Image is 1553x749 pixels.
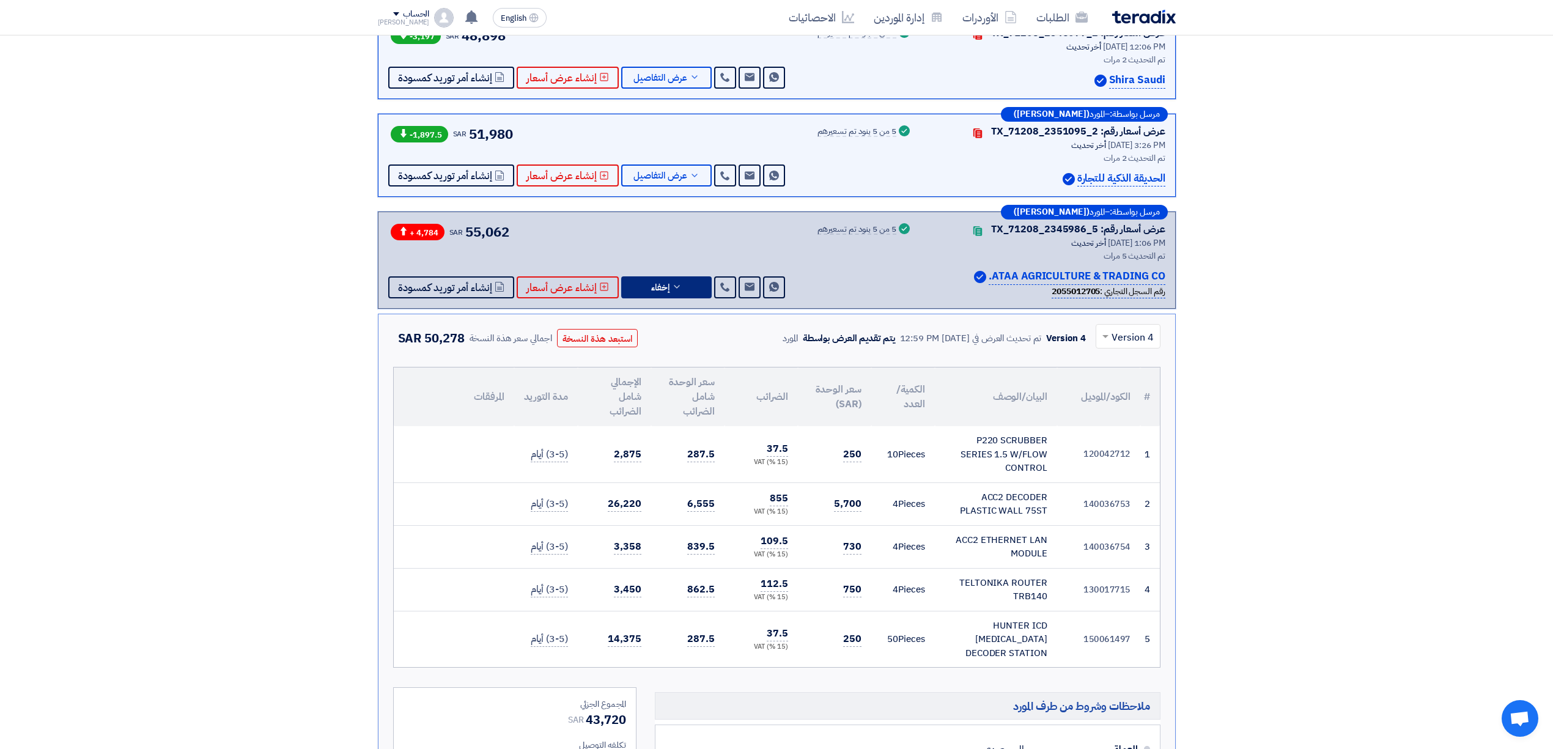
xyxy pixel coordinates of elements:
span: 14,375 [608,632,641,647]
p: ATAA AGRICULTURE & TRADING CO. [989,268,1165,285]
button: إخفاء [621,276,712,298]
span: -1,897.5 [391,126,448,142]
span: [DATE] 3:26 PM [1108,139,1165,152]
a: الطلبات [1027,3,1097,32]
span: 2,875 [614,447,641,462]
div: اجمالي سعر هذة النسخة [470,331,552,345]
img: Verified Account [1094,75,1107,87]
div: P220 SCRUBBER SERIES 1.5 W/FLOW CONTROL [945,434,1047,475]
span: 250 [843,447,861,462]
button: إنشاء أمر توريد كمسودة [388,67,514,89]
button: إنشاء عرض أسعار [517,276,619,298]
span: 26,220 [608,496,641,512]
span: 3,358 [614,539,641,555]
td: Pieces [871,611,935,667]
a: Open chat [1502,700,1538,737]
div: (15 %) VAT [734,507,788,517]
td: Pieces [871,482,935,525]
a: الأوردرات [953,3,1027,32]
span: 55,062 [465,222,509,242]
div: ACC2 DECODER PLASTIC WALL 75ST [945,490,1047,518]
span: 250 [843,632,861,647]
th: مدة التوريد [514,367,578,426]
span: (3-5) أيام [531,632,567,647]
div: عرض أسعار رقم: TX_71208_2351095_2 [991,124,1165,139]
span: 37.5 [767,626,788,641]
span: SAR [398,329,422,347]
div: (15 %) VAT [734,642,788,652]
span: 6,555 [687,496,715,512]
span: 112.5 [761,577,788,592]
span: 4 [893,540,898,553]
td: 140036754 [1057,525,1140,568]
td: 3 [1140,525,1160,568]
span: إخفاء [651,283,670,292]
button: عرض التفاصيل [621,164,712,186]
span: 750 [843,582,861,597]
span: (3-5) أيام [531,539,567,555]
span: 37.5 [767,441,788,457]
th: الضرائب [725,367,798,426]
div: تم التحديث 5 مرات [927,249,1165,262]
span: 5,700 [834,496,861,512]
div: – [1001,205,1168,220]
p: الحديقة الذكية للتجارة [1077,171,1165,187]
div: (15 %) VAT [734,457,788,468]
span: مرسل بواسطة: [1110,110,1160,119]
span: English [501,14,526,23]
div: عرض أسعار رقم: TX_71208_2345986_5 [991,222,1165,237]
span: 287.5 [687,447,715,462]
div: المورد [783,331,798,345]
td: Pieces [871,568,935,611]
b: ([PERSON_NAME]) [1014,110,1090,119]
span: المورد [1090,110,1105,119]
th: سعر الوحدة (SAR) [798,367,871,426]
span: 855 [770,491,788,506]
span: أخر تحديث [1066,40,1101,53]
div: (15 %) VAT [734,550,788,560]
button: عرض التفاصيل [621,67,712,89]
span: 4 [893,583,898,596]
span: 51,980 [469,124,512,144]
div: [PERSON_NAME] [378,19,430,26]
th: الإجمالي شامل الضرائب [578,367,651,426]
div: الحساب [403,9,429,20]
span: SAR [446,31,460,42]
h5: ملاحظات وشروط من طرف المورد [655,692,1160,720]
span: 10 [887,448,898,461]
div: تم التحديث 2 مرات [927,152,1165,164]
span: -3,197 [391,28,441,44]
td: 2 [1140,482,1160,525]
span: إنشاء عرض أسعار [526,73,597,83]
img: Teradix logo [1112,10,1176,24]
span: 4 [893,497,898,511]
span: 730 [843,539,861,555]
span: 43,720 [586,710,625,729]
span: (3-5) أيام [531,496,567,512]
span: (3-5) أيام [531,582,567,597]
th: البيان/الوصف [935,367,1057,426]
div: رقم السجل التجاري : [1052,285,1165,298]
span: المورد [1090,208,1105,216]
span: [DATE] 12:06 PM [1103,40,1165,53]
div: 5 من 5 بنود تم تسعيرهم [817,127,896,137]
td: 140036753 [1057,482,1140,525]
span: إنشاء أمر توريد كمسودة [398,171,492,180]
th: # [1140,367,1160,426]
span: 839.5 [687,539,715,555]
span: (3-5) أيام [531,447,567,462]
button: إنشاء عرض أسعار [517,164,619,186]
div: HUNTER ICD [MEDICAL_DATA] DECODER STATION [945,619,1047,660]
span: إنشاء أمر توريد كمسودة [398,283,492,292]
span: SAR [453,128,467,139]
div: 5 من 5 بنود تم تسعيرهم [817,29,896,39]
span: SAR [568,714,584,726]
img: Verified Account [974,271,986,283]
td: 150061497 [1057,611,1140,667]
div: Version 4 [1046,331,1085,345]
th: سعر الوحدة شامل الضرائب [651,367,725,426]
b: ([PERSON_NAME]) [1014,208,1090,216]
img: Verified Account [1063,173,1075,185]
div: – [1001,107,1168,122]
span: 3,450 [614,582,641,597]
